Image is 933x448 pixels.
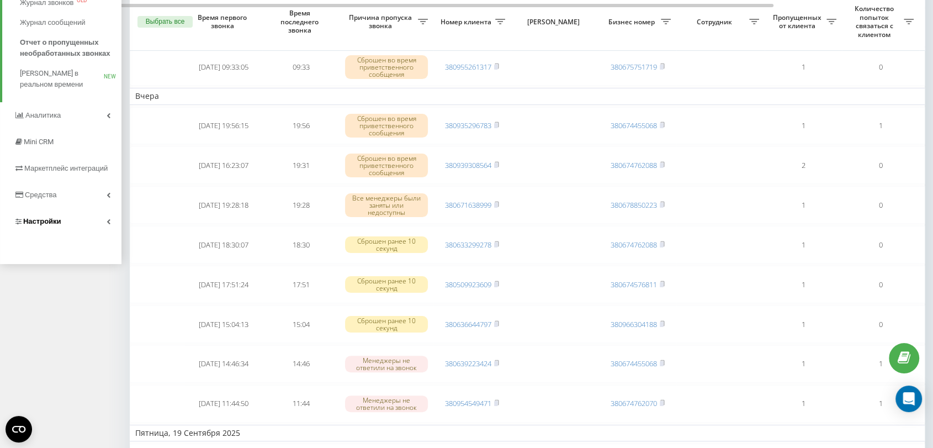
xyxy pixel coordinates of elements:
[611,359,657,368] a: 380674455068
[611,319,657,329] a: 380966304188
[445,200,491,210] a: 380671638999
[682,18,749,27] span: Сотрудник
[895,386,922,412] div: Open Intercom Messenger
[842,226,919,263] td: 0
[765,385,842,423] td: 1
[185,146,262,184] td: [DATE] 16:23:07
[185,266,262,303] td: [DATE] 17:51:24
[439,18,495,27] span: Номер клиента
[185,226,262,263] td: [DATE] 18:30:07
[20,64,121,94] a: [PERSON_NAME] в реальном времениNEW
[611,200,657,210] a: 380678850223
[765,107,842,145] td: 1
[23,217,61,225] span: Настройки
[262,226,340,263] td: 18:30
[20,13,121,33] a: Журнал сообщений
[842,305,919,343] td: 0
[262,266,340,303] td: 17:51
[345,276,428,293] div: Сброшен ранее 10 секунд
[842,345,919,383] td: 1
[445,319,491,329] a: 380636644797
[24,138,54,146] span: Mini CRM
[765,305,842,343] td: 1
[765,226,842,263] td: 1
[765,186,842,224] td: 1
[345,356,428,372] div: Менеджеры не ответили на звонок
[520,18,590,27] span: [PERSON_NAME]
[345,114,428,138] div: Сброшен во время приветственного сообщения
[611,160,657,170] a: 380674762088
[262,305,340,343] td: 15:04
[262,48,340,86] td: 09:33
[842,186,919,224] td: 0
[345,55,428,80] div: Сброшен во время приветственного сообщения
[271,9,331,35] span: Время последнего звонка
[611,398,657,408] a: 380674762070
[842,146,919,184] td: 0
[847,4,904,39] span: Количество попыток связаться с клиентом
[137,16,193,28] button: Выбрать все
[262,385,340,423] td: 11:44
[185,107,262,145] td: [DATE] 19:56:15
[445,62,491,72] a: 380955261317
[445,398,491,408] a: 380954549471
[611,62,657,72] a: 380675751719
[765,266,842,303] td: 1
[765,345,842,383] td: 1
[842,385,919,423] td: 1
[445,280,491,289] a: 380509923609
[765,146,842,184] td: 2
[770,13,826,30] span: Пропущенных от клиента
[20,33,121,64] a: Отчет о пропущенных необработанных звонках
[262,186,340,224] td: 19:28
[262,345,340,383] td: 14:46
[345,193,428,218] div: Все менеджеры были заняты или недоступны
[345,154,428,178] div: Сброшен во время приветственного сообщения
[20,37,116,59] span: Отчет о пропущенных необработанных звонках
[445,160,491,170] a: 380939308564
[605,18,661,27] span: Бизнес номер
[611,120,657,130] a: 380674455068
[6,416,32,442] button: Open CMP widget
[842,107,919,145] td: 1
[20,68,104,90] span: [PERSON_NAME] в реальном времени
[20,17,85,28] span: Журнал сообщений
[445,359,491,368] a: 380639223424
[345,316,428,333] div: Сброшен ранее 10 секунд
[25,191,57,199] span: Средства
[194,13,253,30] span: Время первого звонка
[24,164,108,172] span: Маркетплейс интеграций
[262,107,340,145] td: 19:56
[611,240,657,250] a: 380674762088
[842,48,919,86] td: 0
[345,396,428,412] div: Менеджеры не ответили на звонок
[445,240,491,250] a: 380633299278
[345,13,418,30] span: Причина пропуска звонка
[185,48,262,86] td: [DATE] 09:33:05
[765,48,842,86] td: 1
[185,186,262,224] td: [DATE] 19:28:18
[262,146,340,184] td: 19:31
[185,345,262,383] td: [DATE] 14:46:34
[25,111,61,119] span: Аналитика
[345,236,428,253] div: Сброшен ранее 10 секунд
[185,305,262,343] td: [DATE] 15:04:13
[611,280,657,289] a: 380674576811
[842,266,919,303] td: 0
[445,120,491,130] a: 380935296783
[185,385,262,423] td: [DATE] 11:44:50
